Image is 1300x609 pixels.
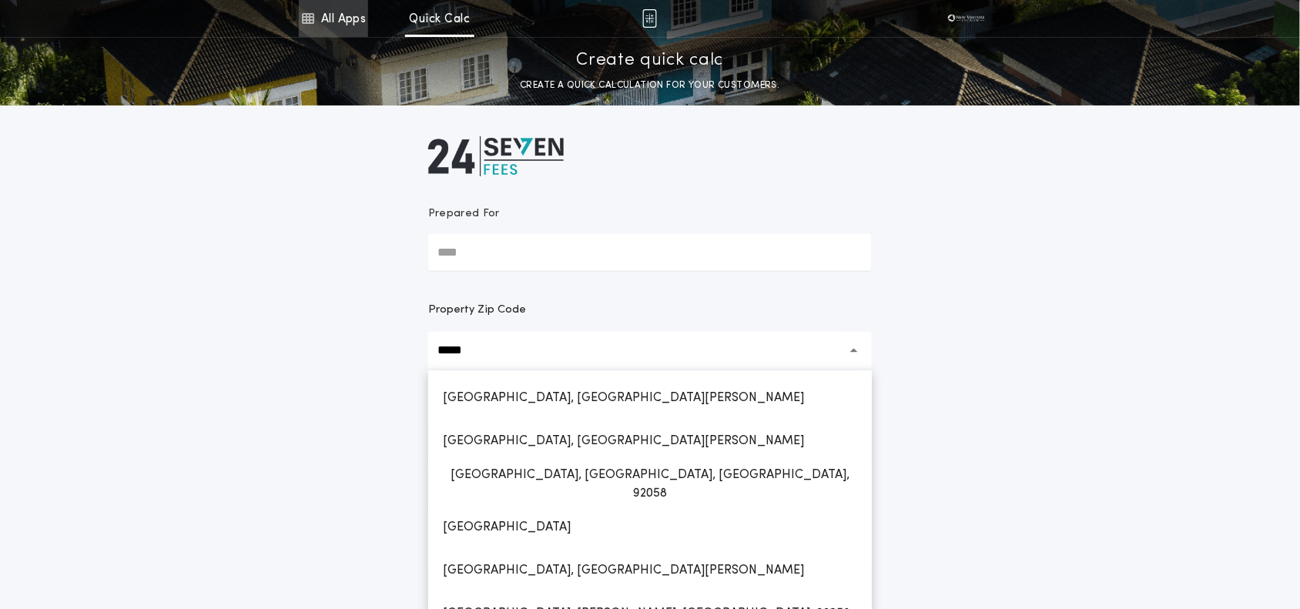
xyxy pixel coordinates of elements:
[428,463,872,506] button: [GEOGRAPHIC_DATA], [GEOGRAPHIC_DATA], [GEOGRAPHIC_DATA], 92058
[431,509,583,546] h1: [GEOGRAPHIC_DATA]
[943,11,990,26] img: vs-icon
[428,376,872,420] button: [GEOGRAPHIC_DATA], [GEOGRAPHIC_DATA][PERSON_NAME]
[431,380,816,417] h1: [GEOGRAPHIC_DATA], [GEOGRAPHIC_DATA][PERSON_NAME]
[642,9,657,28] img: img
[577,49,724,73] p: Create quick calc
[431,552,816,589] h1: [GEOGRAPHIC_DATA], [GEOGRAPHIC_DATA][PERSON_NAME]
[428,420,872,463] button: [GEOGRAPHIC_DATA], [GEOGRAPHIC_DATA][PERSON_NAME]
[428,136,564,176] img: logo
[428,549,872,592] button: [GEOGRAPHIC_DATA], [GEOGRAPHIC_DATA][PERSON_NAME]
[428,206,500,222] p: Prepared For
[431,466,869,503] h1: [GEOGRAPHIC_DATA], [GEOGRAPHIC_DATA], [GEOGRAPHIC_DATA], 92058
[428,234,872,271] input: Prepared For
[431,423,816,460] h1: [GEOGRAPHIC_DATA], [GEOGRAPHIC_DATA][PERSON_NAME]
[520,78,779,93] p: CREATE A QUICK CALCULATION FOR YOUR CUSTOMERS.
[428,506,872,549] button: [GEOGRAPHIC_DATA]
[428,301,526,320] label: Property Zip Code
